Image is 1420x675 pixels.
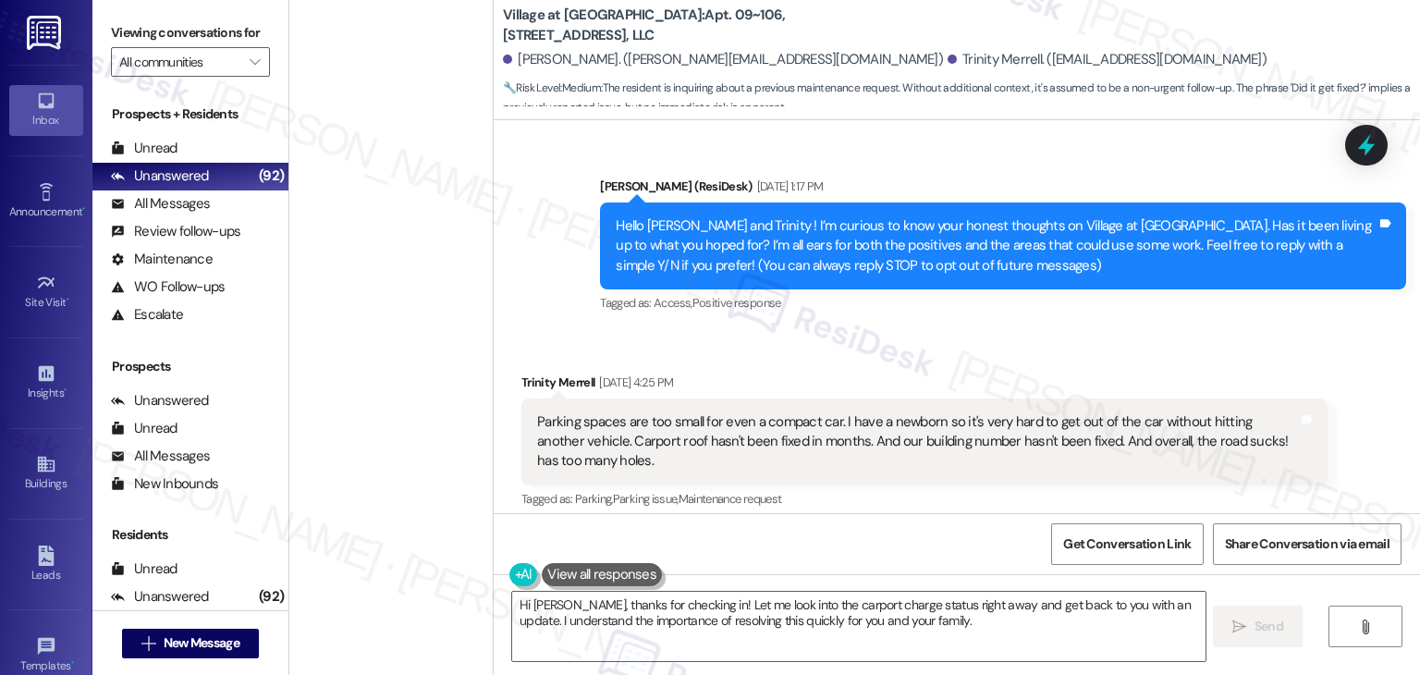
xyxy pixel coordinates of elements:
[111,305,183,325] div: Escalate
[1051,523,1203,565] button: Get Conversation Link
[111,587,209,607] div: Unanswered
[521,485,1328,512] div: Tagged as:
[119,47,240,77] input: All communities
[111,474,218,494] div: New Inbounds
[1225,534,1389,554] span: Share Conversation via email
[9,540,83,590] a: Leads
[111,559,177,579] div: Unread
[9,85,83,135] a: Inbox
[111,250,213,269] div: Maintenance
[537,412,1298,472] div: Parking spaces are too small for even a compact car. I have a newborn so it's very hard to get ou...
[512,592,1205,661] textarea: Hi [PERSON_NAME], thanks for checking in! Let me look into the carport charge status right away a...
[92,357,288,376] div: Prospects
[111,18,270,47] label: Viewing conversations for
[600,177,1406,202] div: [PERSON_NAME] (ResiDesk)
[503,50,943,69] div: [PERSON_NAME]. ([PERSON_NAME][EMAIL_ADDRESS][DOMAIN_NAME])
[1232,620,1246,634] i: 
[164,633,239,653] span: New Message
[1213,523,1402,565] button: Share Conversation via email
[111,194,210,214] div: All Messages
[503,80,601,95] strong: 🔧 Risk Level: Medium
[753,177,824,196] div: [DATE] 1:17 PM
[111,166,209,186] div: Unanswered
[111,139,177,158] div: Unread
[503,79,1420,118] span: : The resident is inquiring about a previous maintenance request. Without additional context, it'...
[613,491,679,507] span: Parking issue ,
[9,267,83,317] a: Site Visit •
[9,448,83,498] a: Buildings
[254,162,288,190] div: (92)
[92,525,288,545] div: Residents
[111,277,225,297] div: WO Follow-ups
[600,289,1406,316] div: Tagged as:
[141,636,155,651] i: 
[250,55,260,69] i: 
[122,629,259,658] button: New Message
[111,447,210,466] div: All Messages
[111,391,209,411] div: Unanswered
[521,373,1328,399] div: Trinity Merrell
[1255,617,1283,636] span: Send
[503,6,873,45] b: Village at [GEOGRAPHIC_DATA]: Apt. 09~106, [STREET_ADDRESS], LLC
[111,419,177,438] div: Unread
[67,293,69,306] span: •
[575,491,613,507] span: Parking ,
[679,491,782,507] span: Maintenance request
[594,373,673,392] div: [DATE] 4:25 PM
[1063,534,1191,554] span: Get Conversation Link
[654,295,692,311] span: Access ,
[27,16,65,50] img: ResiDesk Logo
[92,104,288,124] div: Prospects + Residents
[82,202,85,215] span: •
[692,295,781,311] span: Positive response
[254,583,288,611] div: (92)
[1358,620,1372,634] i: 
[71,657,74,669] span: •
[111,222,240,241] div: Review follow-ups
[64,384,67,397] span: •
[9,358,83,408] a: Insights •
[948,50,1267,69] div: Trinity Merrell. ([EMAIL_ADDRESS][DOMAIN_NAME])
[1213,606,1303,647] button: Send
[616,216,1377,276] div: Hello [PERSON_NAME] and Trinity ! I’m curious to know your honest thoughts on Village at [GEOGRAP...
